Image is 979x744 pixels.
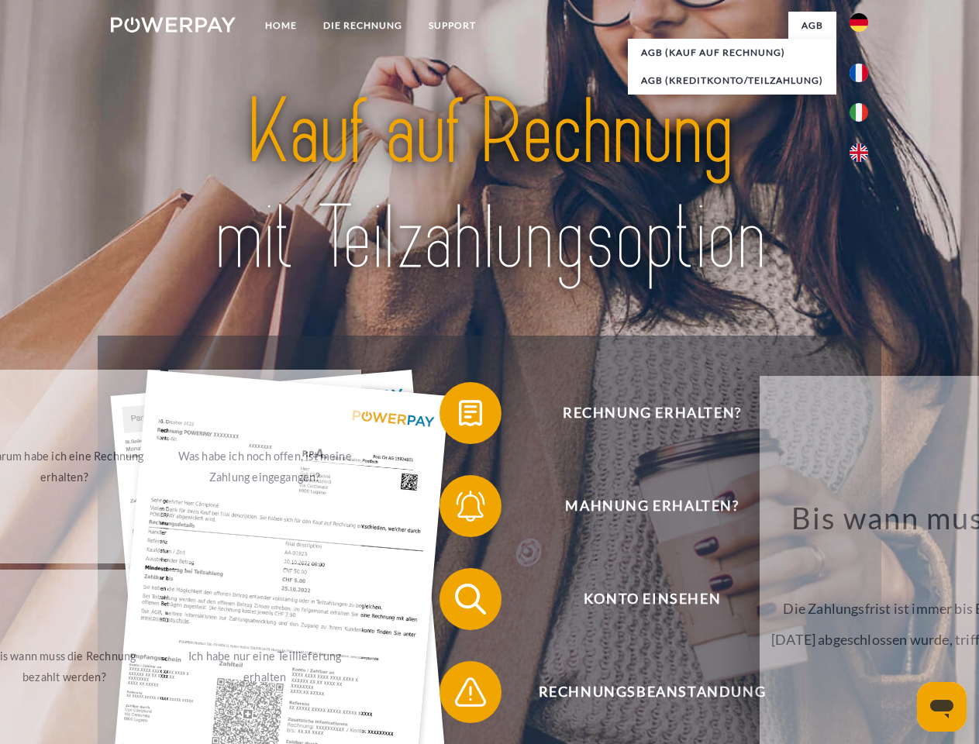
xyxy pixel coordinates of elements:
div: Ich habe nur eine Teillieferung erhalten [178,646,352,687]
img: qb_search.svg [451,580,490,618]
img: fr [850,64,868,82]
a: Home [252,12,310,40]
a: DIE RECHNUNG [310,12,415,40]
img: title-powerpay_de.svg [148,74,831,297]
img: qb_warning.svg [451,673,490,711]
a: AGB (Kreditkonto/Teilzahlung) [628,67,836,95]
span: Konto einsehen [462,568,842,630]
a: Was habe ich noch offen, ist meine Zahlung eingegangen? [168,370,361,563]
span: Rechnungsbeanstandung [462,661,842,723]
a: agb [788,12,836,40]
img: it [850,103,868,122]
img: en [850,143,868,162]
div: Was habe ich noch offen, ist meine Zahlung eingegangen? [178,446,352,487]
a: SUPPORT [415,12,489,40]
img: de [850,13,868,32]
button: Konto einsehen [440,568,843,630]
iframe: Schaltfläche zum Öffnen des Messaging-Fensters [917,682,967,732]
button: Rechnungsbeanstandung [440,661,843,723]
img: logo-powerpay-white.svg [111,17,236,33]
a: AGB (Kauf auf Rechnung) [628,39,836,67]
